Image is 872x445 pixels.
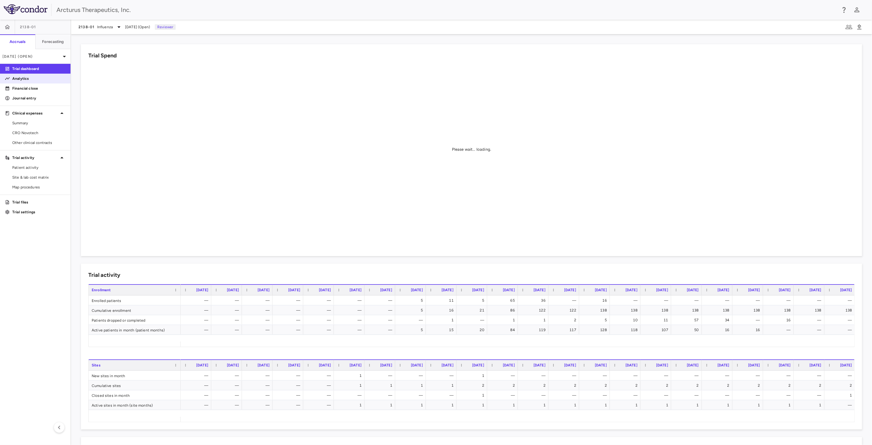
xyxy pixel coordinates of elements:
[309,315,331,325] div: —
[442,363,453,367] span: [DATE]
[12,95,66,101] p: Journal entry
[12,165,66,170] span: Patient activity
[585,325,607,335] div: 128
[380,363,392,367] span: [DATE]
[738,371,760,381] div: —
[309,400,331,410] div: —
[217,296,239,305] div: —
[677,325,699,335] div: 50
[186,390,208,400] div: —
[738,381,760,390] div: 2
[431,400,453,410] div: 1
[309,325,331,335] div: —
[92,363,101,367] span: Sites
[493,296,515,305] div: 65
[10,39,25,44] h6: Accruals
[503,363,515,367] span: [DATE]
[615,390,637,400] div: —
[769,296,791,305] div: —
[319,363,331,367] span: [DATE]
[309,296,331,305] div: —
[799,296,821,305] div: —
[462,381,484,390] div: 2
[411,363,423,367] span: [DATE]
[472,363,484,367] span: [DATE]
[442,288,453,292] span: [DATE]
[523,296,545,305] div: 36
[339,381,361,390] div: 1
[288,363,300,367] span: [DATE]
[278,371,300,381] div: —
[186,296,208,305] div: —
[89,325,181,335] div: Active patients in month (patient months)
[370,400,392,410] div: 1
[595,363,607,367] span: [DATE]
[247,325,270,335] div: —
[247,315,270,325] div: —
[350,363,361,367] span: [DATE]
[370,371,392,381] div: —
[278,296,300,305] div: —
[431,381,453,390] div: 1
[278,305,300,315] div: —
[88,52,117,60] h6: Trial Spend
[523,381,545,390] div: 2
[554,400,576,410] div: 1
[401,400,423,410] div: 1
[278,315,300,325] div: —
[431,325,453,335] div: 15
[523,305,545,315] div: 122
[431,371,453,381] div: —
[339,305,361,315] div: —
[615,315,637,325] div: 10
[615,371,637,381] div: —
[677,390,699,400] div: —
[769,315,791,325] div: 16
[707,400,729,410] div: 1
[493,315,515,325] div: 1
[769,305,791,315] div: 138
[401,305,423,315] div: 5
[769,390,791,400] div: —
[370,381,392,390] div: 1
[339,315,361,325] div: —
[401,371,423,381] div: —
[769,371,791,381] div: —
[186,305,208,315] div: —
[89,400,181,410] div: Active sites in month (site months)
[830,296,852,305] div: —
[217,371,239,381] div: —
[12,199,66,205] p: Trial files
[401,325,423,335] div: 5
[278,390,300,400] div: —
[431,390,453,400] div: —
[534,288,545,292] span: [DATE]
[12,184,66,190] span: Map procedures
[830,305,852,315] div: 138
[503,288,515,292] span: [DATE]
[707,305,729,315] div: 138
[677,371,699,381] div: —
[523,390,545,400] div: —
[585,296,607,305] div: 16
[217,390,239,400] div: —
[646,305,668,315] div: 138
[247,296,270,305] div: —
[462,400,484,410] div: 1
[830,371,852,381] div: —
[462,325,484,335] div: 20
[738,315,760,325] div: —
[840,288,852,292] span: [DATE]
[462,305,484,315] div: 21
[687,288,699,292] span: [DATE]
[646,315,668,325] div: 11
[595,288,607,292] span: [DATE]
[554,315,576,325] div: 2
[677,296,699,305] div: —
[217,305,239,315] div: —
[278,381,300,390] div: —
[677,305,699,315] div: 138
[227,288,239,292] span: [DATE]
[646,390,668,400] div: —
[288,288,300,292] span: [DATE]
